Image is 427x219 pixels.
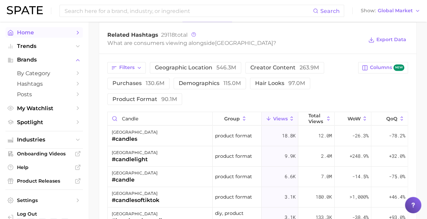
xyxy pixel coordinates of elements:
[17,29,71,36] span: Home
[17,105,71,112] span: My Watchlist
[215,40,273,46] span: [GEOGRAPHIC_DATA]
[107,38,363,48] div: What are consumers viewing alongside ?
[7,6,43,14] img: SPATE
[213,112,262,125] button: group
[17,91,71,98] span: Posts
[179,81,241,86] span: demographics
[17,81,71,87] span: Hashtags
[5,162,83,172] a: Help
[119,65,135,70] span: Filters
[5,176,83,186] a: Product Releases
[250,65,319,70] span: creator content
[108,112,212,125] input: Search in category
[161,96,177,102] span: 90.1m
[17,197,71,203] span: Settings
[17,151,71,157] span: Onboarding Videos
[224,116,240,121] span: group
[112,196,159,204] div: #candlesoftiktok
[255,81,305,86] span: hair looks
[224,80,241,86] span: 115.0m
[5,195,83,205] a: Settings
[107,32,158,38] span: Related Hashtags
[112,96,177,102] span: product format
[17,164,71,170] span: Help
[359,6,422,15] button: ShowGlobal Market
[112,128,158,136] div: [GEOGRAPHIC_DATA]
[112,189,159,197] div: [GEOGRAPHIC_DATA]
[352,172,369,180] span: -14.5%
[370,64,404,71] span: Columns
[216,64,236,71] span: 546.3m
[352,131,369,139] span: -26.3%
[300,64,319,71] span: 263.9m
[112,135,158,143] div: #candles
[112,209,168,218] div: [GEOGRAPHIC_DATA]
[17,57,71,63] span: Brands
[320,8,340,14] span: Search
[371,112,408,125] button: QoQ
[321,172,332,180] span: 7.0m
[321,152,332,160] span: 2.4m
[386,116,397,121] span: QoQ
[112,169,158,177] div: [GEOGRAPHIC_DATA]
[108,166,408,187] button: [GEOGRAPHIC_DATA]#candleproduct format6.6k7.0m-14.5%-75.0%
[17,178,71,184] span: Product Releases
[5,79,83,89] a: Hashtags
[215,192,252,201] span: product format
[389,152,405,160] span: +32.0%
[350,152,369,160] span: +248.9%
[215,152,252,160] span: product format
[161,32,188,38] span: total
[112,175,158,184] div: #candle
[285,172,296,180] span: 6.6k
[376,37,406,43] span: Export Data
[389,172,405,180] span: -75.0%
[5,41,83,51] button: Trends
[146,80,164,86] span: 130.6m
[393,64,404,71] span: new
[262,112,298,125] button: Views
[17,137,71,143] span: Industries
[282,131,296,139] span: 18.8k
[155,65,236,70] span: geographic location
[318,131,332,139] span: 12.0m
[288,80,305,86] span: 97.0m
[361,9,376,13] span: Show
[5,89,83,100] a: Posts
[5,103,83,114] a: My Watchlist
[347,116,360,121] span: WoW
[5,55,83,65] button: Brands
[273,116,287,121] span: Views
[5,68,83,79] a: by Category
[17,43,71,49] span: Trends
[112,148,158,156] div: [GEOGRAPHIC_DATA]
[108,187,408,207] button: [GEOGRAPHIC_DATA]#candlesoftiktokproduct format3.1k180.0k>1,000%+46.4%
[378,9,413,13] span: Global Market
[298,112,335,125] button: Total Views
[107,62,146,73] button: Filters
[316,192,332,201] span: 180.0k
[17,70,71,77] span: by Category
[64,5,313,17] input: Search here for a brand, industry, or ingredient
[215,131,252,139] span: product format
[112,155,158,163] div: #candlelight
[5,117,83,128] a: Spotlight
[112,81,164,86] span: purchases
[5,135,83,145] button: Industries
[285,192,296,201] span: 3.1k
[108,146,408,166] button: [GEOGRAPHIC_DATA]#candlelightproduct format9.9k2.4m+248.9%+32.0%
[389,192,405,201] span: +46.4%
[367,35,408,45] button: Export Data
[308,113,324,123] span: Total Views
[350,193,369,200] span: >1,000%
[358,62,408,73] button: Columnsnew
[285,152,296,160] span: 9.9k
[389,131,405,139] span: -78.2%
[5,27,83,38] a: Home
[215,172,252,180] span: product format
[335,112,371,125] button: WoW
[17,211,77,217] span: Log Out
[5,149,83,159] a: Onboarding Videos
[17,119,71,125] span: Spotlight
[108,125,408,146] button: [GEOGRAPHIC_DATA]#candlesproduct format18.8k12.0m-26.3%-78.2%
